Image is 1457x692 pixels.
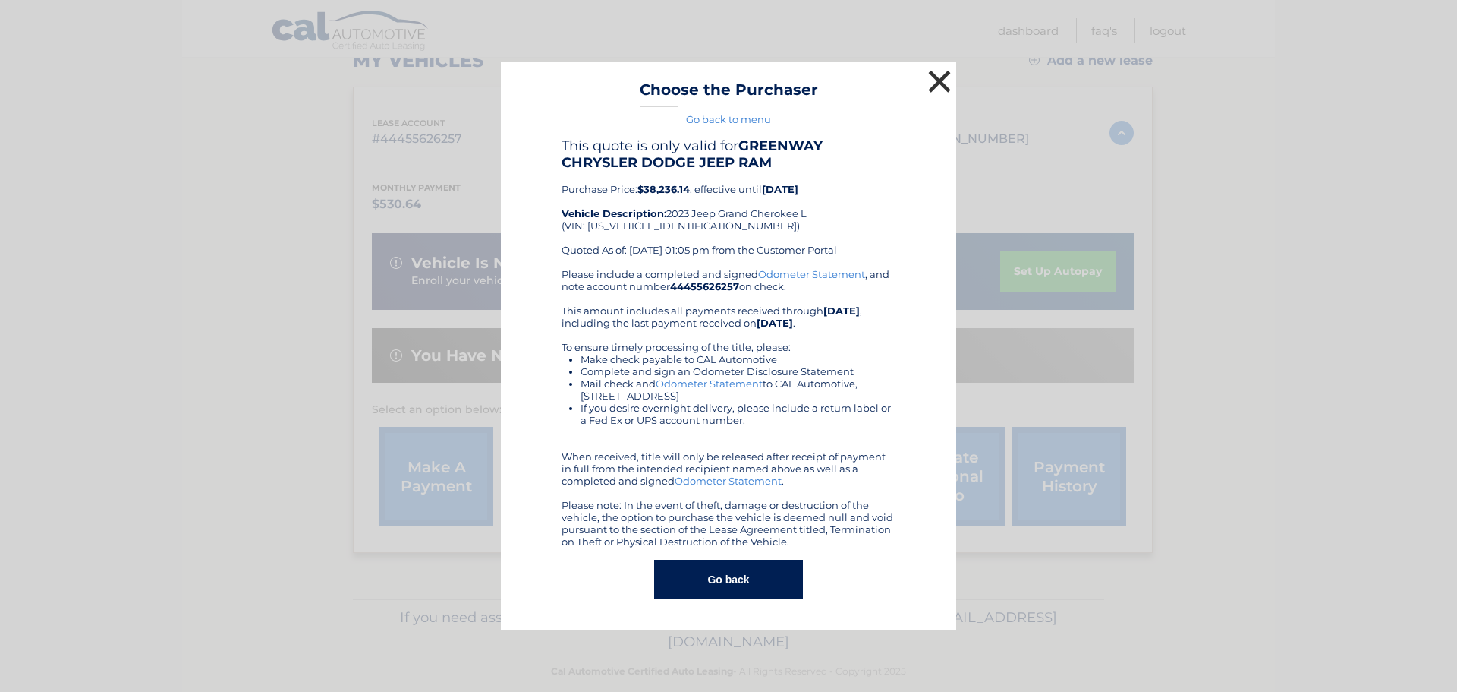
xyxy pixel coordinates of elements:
a: Go back to menu [686,113,771,125]
b: [DATE] [757,317,793,329]
h4: This quote is only valid for [562,137,895,171]
b: [DATE] [762,183,798,195]
li: If you desire overnight delivery, please include a return label or a Fed Ex or UPS account number. [581,402,895,426]
button: × [924,66,955,96]
strong: Vehicle Description: [562,207,666,220]
li: Make check payable to CAL Automotive [581,353,895,365]
a: Odometer Statement [675,475,782,487]
li: Mail check and to CAL Automotive, [STREET_ADDRESS] [581,378,895,402]
a: Odometer Statement [758,268,865,280]
a: Odometer Statement [656,378,763,390]
div: Purchase Price: , effective until 2023 Jeep Grand Cherokee L (VIN: [US_VEHICLE_IDENTIFICATION_NUM... [562,137,895,268]
li: Complete and sign an Odometer Disclosure Statement [581,365,895,378]
h3: Choose the Purchaser [640,81,818,107]
b: 44455626257 [670,280,739,292]
b: [DATE] [823,305,860,317]
b: GREENWAY CHRYSLER DODGE JEEP RAM [562,137,823,171]
b: $38,236.14 [637,183,690,195]
button: Go back [654,560,802,599]
div: Please include a completed and signed , and note account number on check. This amount includes al... [562,268,895,548]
